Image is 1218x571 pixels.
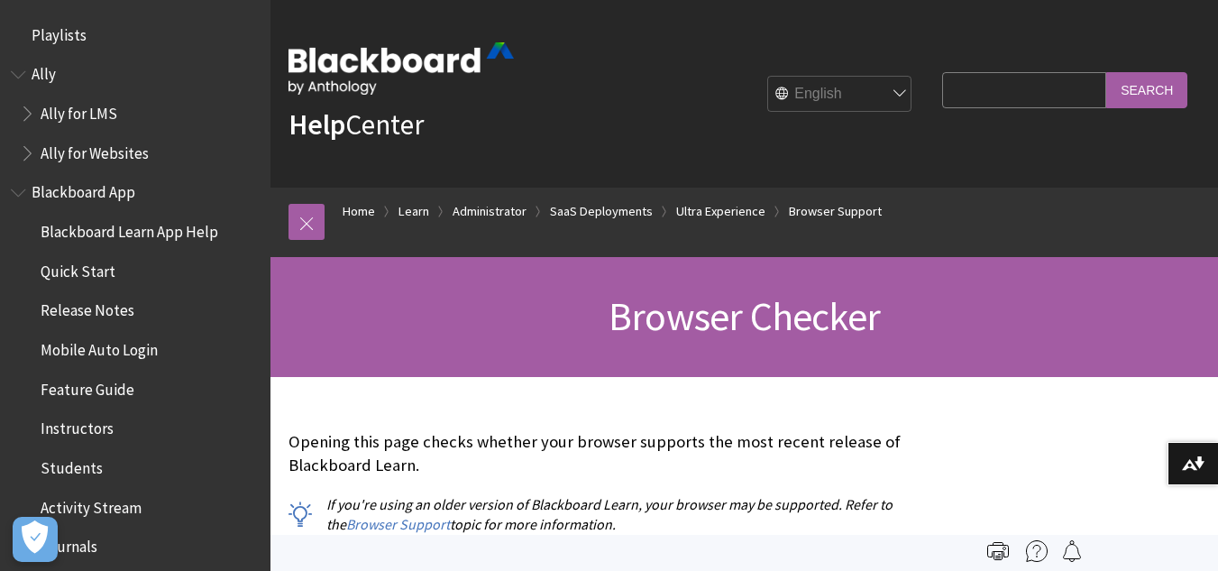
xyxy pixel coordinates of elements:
a: Ultra Experience [676,200,765,223]
span: Ally [32,60,56,84]
img: Print [987,540,1009,562]
span: Instructors [41,414,114,438]
img: More help [1026,540,1048,562]
nav: Book outline for Playlists [11,20,260,51]
span: Quick Start [41,256,115,281]
a: Learn [398,200,429,223]
span: Ally for LMS [41,98,117,123]
a: Browser Support [346,515,450,534]
span: Release Notes [41,296,134,320]
span: Ally for Websites [41,138,149,162]
p: If you're using an older version of Blackboard Learn, your browser may be supported. Refer to the... [288,494,933,535]
nav: Book outline for Anthology Ally Help [11,60,260,169]
span: Feature Guide [41,374,134,399]
a: Home [343,200,375,223]
a: HelpCenter [288,106,424,143]
span: Journals [41,532,97,557]
span: Browser Checker [609,291,880,341]
button: Open Preferences [13,517,58,562]
a: Browser Support [789,200,882,223]
span: Playlists [32,20,87,44]
span: Activity Stream [41,493,142,517]
a: Administrator [453,200,527,223]
a: SaaS Deployments [550,200,653,223]
p: Opening this page checks whether your browser supports the most recent release of Blackboard Learn. [288,430,933,477]
span: Students [41,453,103,477]
span: Mobile Auto Login [41,335,158,359]
select: Site Language Selector [768,77,912,113]
span: Blackboard Learn App Help [41,216,218,241]
span: Blackboard App [32,178,135,202]
input: Search [1106,72,1187,107]
img: Follow this page [1061,540,1083,562]
strong: Help [288,106,345,143]
img: Blackboard by Anthology [288,42,514,95]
